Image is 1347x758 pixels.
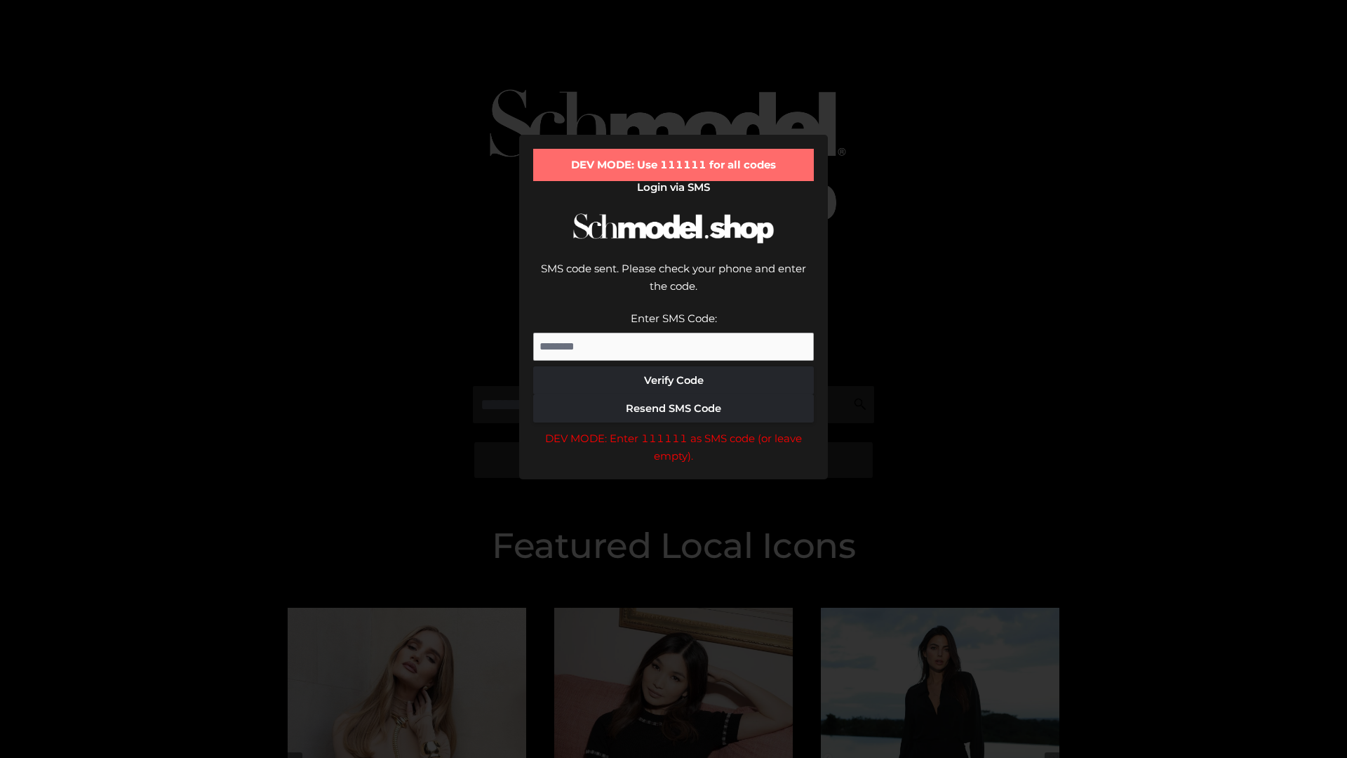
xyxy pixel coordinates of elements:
[533,394,814,423] button: Resend SMS Code
[533,149,814,181] div: DEV MODE: Use 111111 for all codes
[631,312,717,325] label: Enter SMS Code:
[533,430,814,465] div: DEV MODE: Enter 111111 as SMS code (or leave empty).
[568,201,779,256] img: Schmodel Logo
[533,366,814,394] button: Verify Code
[533,260,814,310] div: SMS code sent. Please check your phone and enter the code.
[533,181,814,194] h2: Login via SMS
